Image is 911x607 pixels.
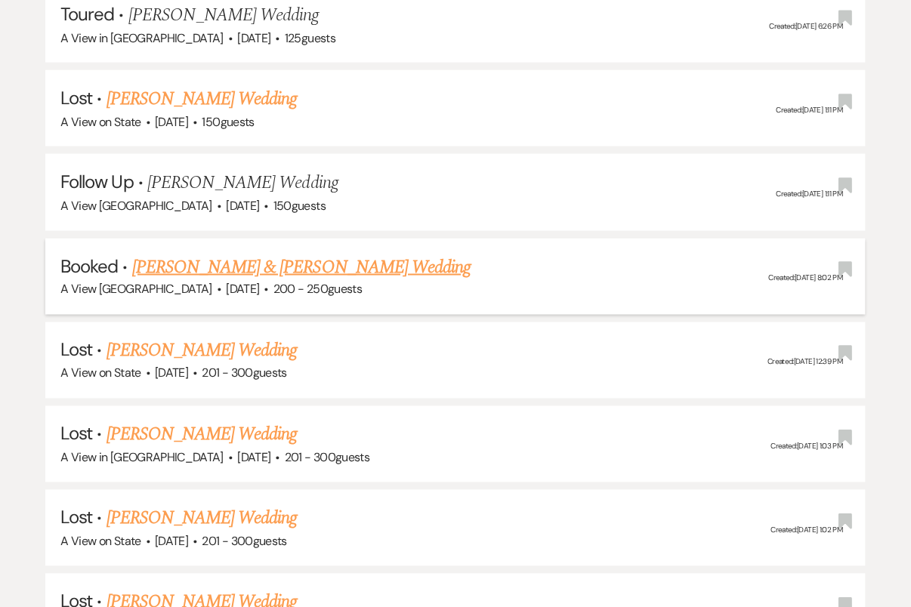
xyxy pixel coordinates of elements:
span: Created: [DATE] 1:03 PM [771,441,843,451]
span: [DATE] [155,534,188,550]
span: 201 - 300 guests [202,534,287,550]
span: Lost [60,338,92,362]
span: [DATE] [237,30,270,46]
span: Lost [60,506,92,529]
a: [PERSON_NAME] Wedding [107,337,298,365]
span: 201 - 300 guests [285,450,369,466]
span: Created: [DATE] 1:02 PM [771,525,843,535]
span: 150 guests [202,114,255,130]
span: [PERSON_NAME] Wedding [147,169,338,196]
span: [DATE] [237,450,270,466]
a: [PERSON_NAME] Wedding [107,421,298,448]
span: Booked [60,254,118,278]
span: Created: [DATE] 12:39 PM [767,357,842,367]
a: [PERSON_NAME] Wedding [107,505,298,532]
span: A View on State [60,365,141,381]
span: A View on State [60,114,141,130]
a: [PERSON_NAME] Wedding [107,85,298,112]
span: [DATE] [155,365,188,381]
span: A View [GEOGRAPHIC_DATA] [60,198,212,214]
span: Lost [60,422,92,445]
span: Created: [DATE] 1:11 PM [777,189,843,199]
span: Created: [DATE] 1:11 PM [777,105,843,115]
span: [DATE] [226,282,259,297]
a: [PERSON_NAME] & [PERSON_NAME] Wedding [132,254,471,281]
span: A View in [GEOGRAPHIC_DATA] [60,450,224,466]
span: Follow Up [60,170,133,193]
span: [DATE] [226,198,259,214]
span: [DATE] [155,114,188,130]
span: Lost [60,86,92,109]
span: 150 guests [273,198,326,214]
span: 125 guests [285,30,335,46]
span: [PERSON_NAME] Wedding [128,2,320,29]
span: A View in [GEOGRAPHIC_DATA] [60,30,224,46]
span: 201 - 300 guests [202,365,287,381]
span: A View on State [60,534,141,550]
span: Created: [DATE] 8:02 PM [769,273,843,282]
span: A View [GEOGRAPHIC_DATA] [60,282,212,297]
span: Toured [60,2,114,26]
span: 200 - 250 guests [273,282,362,297]
span: Created: [DATE] 6:26 PM [770,21,843,31]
